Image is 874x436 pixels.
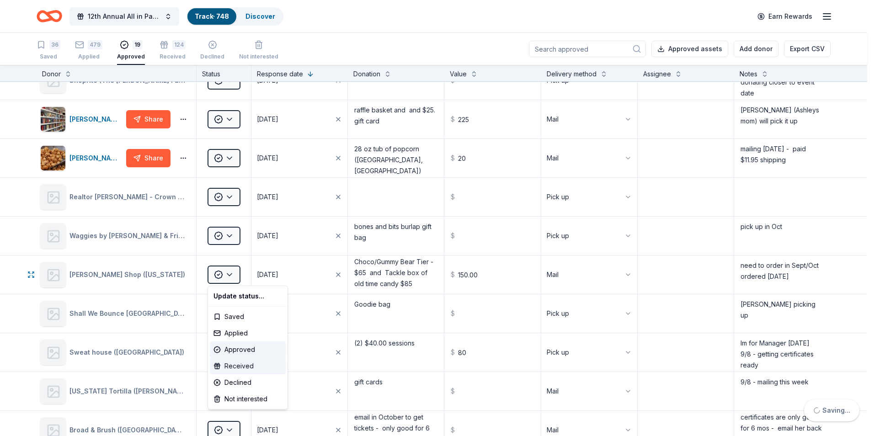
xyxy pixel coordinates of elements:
div: Approved [210,341,286,358]
div: Declined [210,374,286,391]
div: Not interested [210,391,286,407]
div: Update status... [210,288,286,304]
div: Applied [210,325,286,341]
div: Saved [210,308,286,325]
div: Received [210,358,286,374]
